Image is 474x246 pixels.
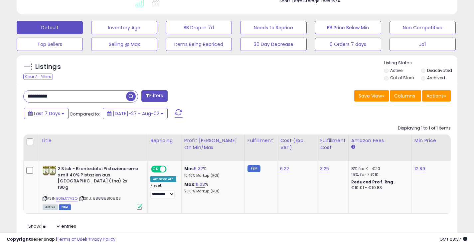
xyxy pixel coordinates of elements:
div: Clear All Filters [23,74,53,80]
a: 3.25 [320,165,329,172]
div: Repricing [150,137,179,144]
h5: Listings [35,62,61,72]
a: 12.89 [414,165,425,172]
th: The percentage added to the cost of goods (COGS) that forms the calculator for Min & Max prices. [181,134,244,161]
button: 0 Orders 7 days [315,38,381,51]
button: Selling @ Max [91,38,157,51]
b: Reduced Prof. Rng. [351,179,395,185]
div: Fulfillment Cost [320,137,346,151]
span: FBM [59,204,71,210]
span: ON [152,166,160,172]
small: FBM [247,165,260,172]
button: Actions [422,90,451,102]
button: Items Being Repriced [166,38,232,51]
label: Active [390,68,402,73]
span: Show: entries [28,223,76,229]
span: OFF [166,166,176,172]
div: Profit [PERSON_NAME] on Min/Max [184,137,242,151]
b: Max: [184,181,196,187]
p: Listing States: [384,60,457,66]
span: Columns [394,93,415,99]
span: Last 7 Days [34,110,60,117]
p: 23.01% Markup (ROI) [184,189,239,194]
img: 41AtSyR5T2L._SL40_.jpg [43,166,56,176]
div: seller snap | | [7,236,115,243]
button: Default [17,21,83,34]
b: 2 Stck - Brontedolci Pistaziencreme s mit 40% Pistazien aus [GEOGRAPHIC_DATA] (tna) 2x 190g [58,166,138,192]
b: Min: [184,165,194,172]
label: Deactivated [427,68,452,73]
button: BB Drop in 7d [166,21,232,34]
span: 2025-08-10 08:37 GMT [439,236,467,242]
span: All listings currently available for purchase on Amazon [43,204,58,210]
span: | SKU: 88888810863 [79,196,121,201]
button: Needs to Reprice [240,21,306,34]
div: Amazon AI * [150,176,176,182]
label: Out of Stock [390,75,414,81]
a: 6.22 [280,165,289,172]
a: Privacy Policy [86,236,115,242]
small: Amazon Fees. [351,144,355,150]
div: Amazon Fees [351,137,409,144]
button: Jo1 [390,38,456,51]
div: Min Price [414,137,449,144]
div: €10.01 - €10.83 [351,185,406,191]
button: 30 Day Decrease [240,38,306,51]
button: Save View [354,90,389,102]
div: Fulfillment [247,137,274,144]
div: % [184,166,239,178]
button: Non Competitive [390,21,456,34]
button: BB Price Below Min [315,21,381,34]
div: 8% for <= €10 [351,166,406,172]
div: Cost (Exc. VAT) [280,137,314,151]
span: [DATE]-27 - Aug-02 [113,110,159,117]
div: % [184,181,239,194]
div: Title [41,137,145,144]
button: Last 7 Days [24,108,69,119]
button: [DATE]-27 - Aug-02 [103,108,168,119]
label: Archived [427,75,445,81]
a: Terms of Use [57,236,85,242]
button: Filters [141,90,167,102]
button: Columns [390,90,421,102]
button: Inventory Age [91,21,157,34]
div: 15% for > €10 [351,172,406,178]
div: Displaying 1 to 1 of 1 items [398,125,451,131]
div: ASIN: [43,166,142,209]
a: 5.37 [194,165,203,172]
a: B01BJ77VSQ [56,196,78,201]
span: Compared to: [70,111,100,117]
button: Top Sellers [17,38,83,51]
div: Preset: [150,183,176,198]
p: 10.40% Markup (ROI) [184,173,239,178]
a: 11.03 [196,181,205,188]
strong: Copyright [7,236,31,242]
